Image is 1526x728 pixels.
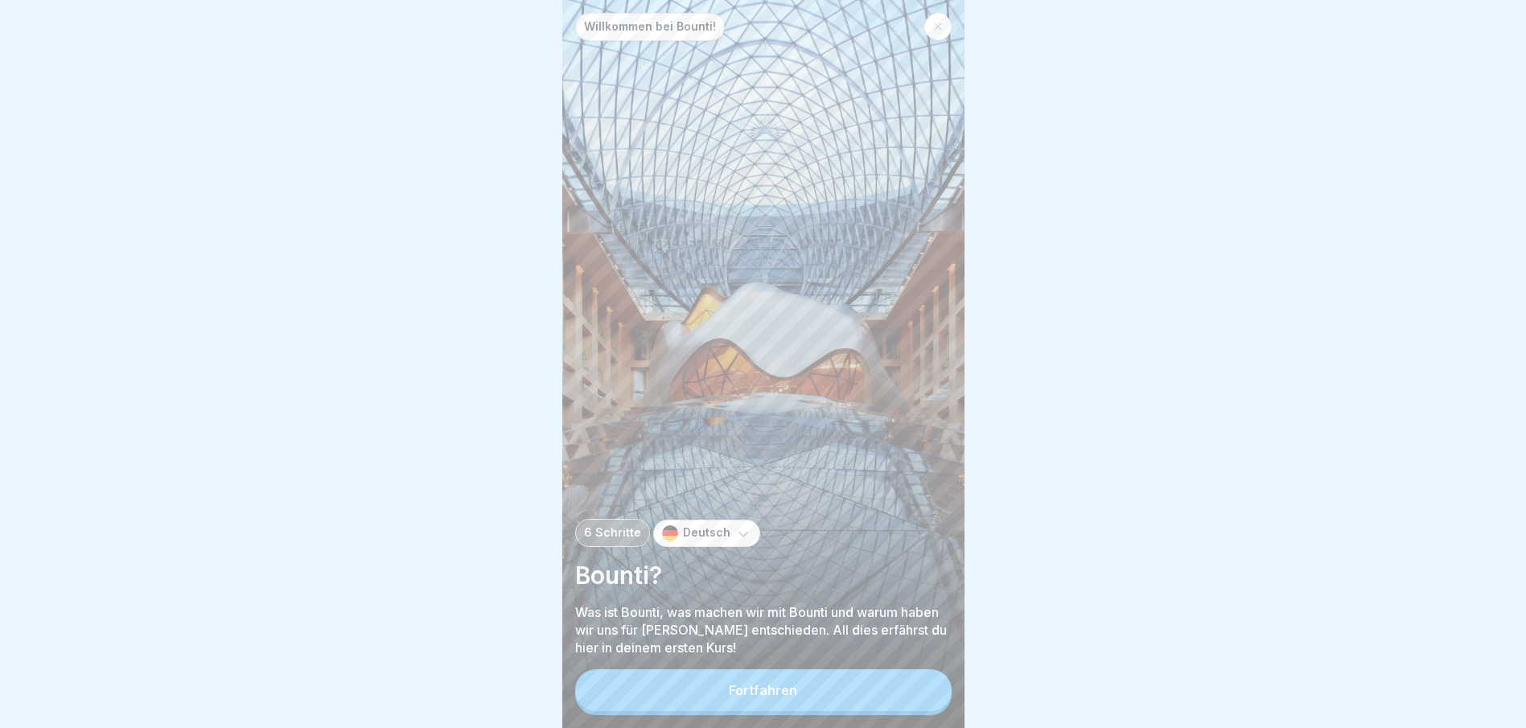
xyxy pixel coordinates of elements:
p: Was ist Bounti, was machen wir mit Bounti und warum haben wir uns für [PERSON_NAME] entschieden. ... [575,603,952,656]
p: Bounti? [575,560,952,590]
p: 6 Schritte [584,526,641,540]
div: Fortfahren [729,683,797,697]
img: de.svg [662,525,678,541]
p: Deutsch [683,526,730,540]
button: Fortfahren [575,669,952,711]
p: Willkommen bei Bounti! [584,20,716,34]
